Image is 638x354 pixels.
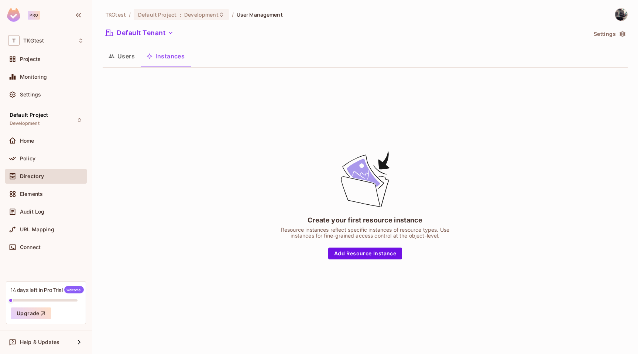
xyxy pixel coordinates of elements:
button: Add Resource Instance [328,248,402,259]
span: the active workspace [106,11,126,18]
li: / [232,11,234,18]
span: Policy [20,156,35,161]
span: Connect [20,244,41,250]
span: Elements [20,191,43,197]
button: Users [103,47,141,65]
span: User Management [237,11,283,18]
span: Monitoring [20,74,47,80]
div: 14 days left in Pro Trial [11,286,84,293]
button: Default Tenant [103,27,176,39]
span: Workspace: TKGtest [23,38,44,44]
span: Development [184,11,218,18]
span: URL Mapping [20,227,54,232]
span: Development [10,120,40,126]
li: / [129,11,131,18]
div: Resource instances reflect specific instances of resource types. Use instances for fine-grained a... [273,227,457,239]
span: Default Project [138,11,176,18]
span: Settings [20,92,41,98]
span: Audit Log [20,209,44,215]
span: Welcome! [64,286,84,293]
button: Settings [591,28,628,40]
button: Instances [141,47,191,65]
div: Create your first resource instance [308,215,422,225]
span: Help & Updates [20,339,59,345]
div: Pro [28,11,40,20]
span: Projects [20,56,41,62]
img: Thomas Girard [615,8,627,21]
img: SReyMgAAAABJRU5ErkJggg== [7,8,20,22]
span: Directory [20,173,44,179]
span: Default Project [10,112,48,118]
button: Upgrade [11,307,51,319]
span: : [179,12,182,18]
span: Home [20,138,34,144]
span: T [8,35,20,46]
